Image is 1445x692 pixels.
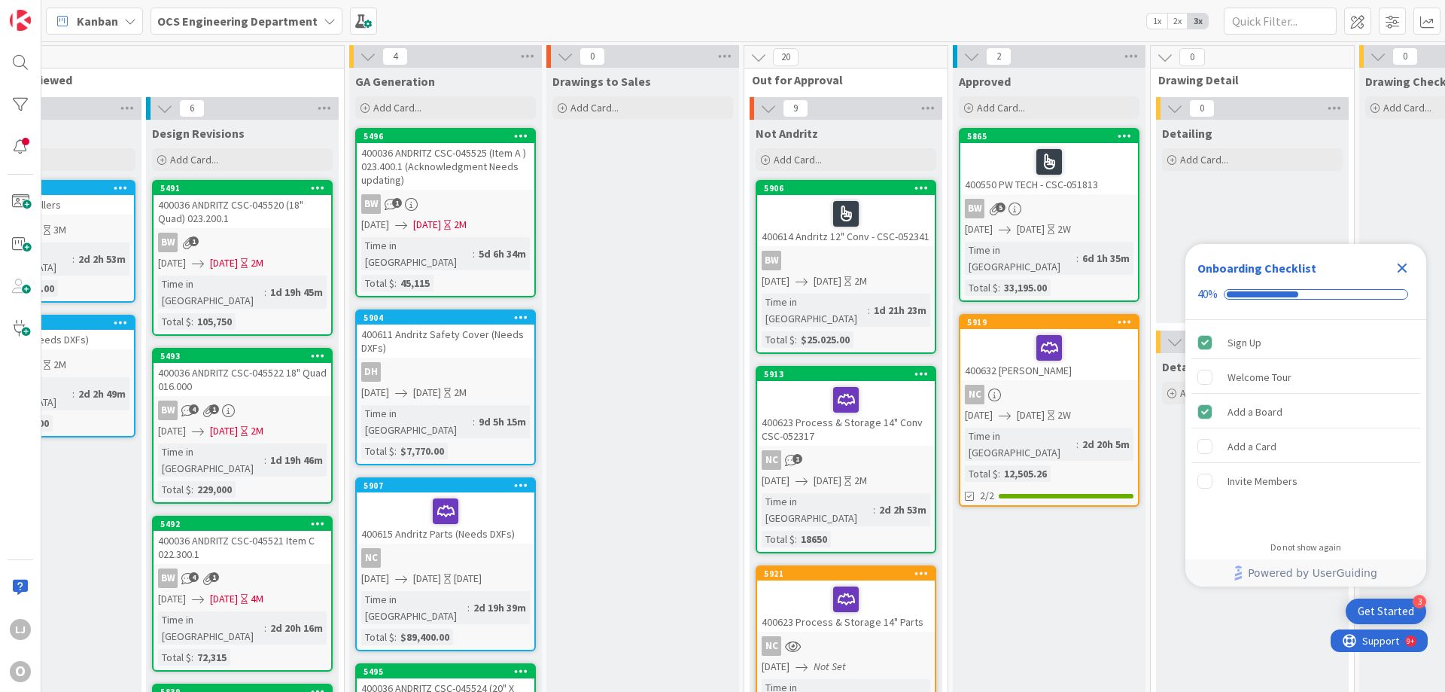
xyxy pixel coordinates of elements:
[394,275,397,291] span: :
[154,181,331,228] div: 5491400036 ANDRITZ CSC-045520 (18" Quad) 023.200.1
[1185,244,1426,587] div: Checklist Container
[193,649,230,666] div: 72,315
[762,473,789,489] span: [DATE]
[797,331,853,348] div: $25.025.00
[154,401,331,420] div: BW
[1076,436,1078,453] span: :
[965,385,984,404] div: NC
[357,479,534,544] div: 5907400615 Andritz Parts (Needs DXFs)
[960,130,1138,143] div: 5865
[158,276,264,309] div: Time in [GEOGRAPHIC_DATA]
[752,72,929,87] span: Out for Approval
[413,385,441,401] span: [DATE]
[783,99,808,117] span: 9
[191,313,193,330] span: :
[797,531,831,547] div: 18650
[762,450,781,470] div: NC
[364,312,534,323] div: 5904
[580,47,605,66] span: 0
[757,367,935,446] div: 5913400623 Process & Storage 14" Conv CSC-052317
[72,386,75,402] span: :
[413,217,441,233] span: [DATE]
[757,381,935,446] div: 400623 Process & Storage 14" Conv CSC-052317
[355,74,435,89] span: GA Generation
[1057,221,1071,237] div: 2W
[762,294,868,327] div: Time in [GEOGRAPHIC_DATA]
[1162,126,1212,141] span: Detailing
[757,636,935,656] div: NC
[1147,14,1167,29] span: 1x
[251,591,263,607] div: 4M
[875,501,930,518] div: 2d 2h 53m
[762,636,781,656] div: NC
[757,567,935,632] div: 5921400623 Process & Storage 14" Parts
[1180,153,1228,166] span: Add Card...
[152,126,245,141] span: Design Revisions
[965,465,998,482] div: Total $
[264,284,266,300] span: :
[1346,599,1426,624] div: Open Get Started checklist, remaining modules: 3
[1227,472,1297,490] div: Invite Members
[355,477,536,651] a: 5907400615 Andritz Parts (Needs DXFs)NC[DATE][DATE][DATE]Time in [GEOGRAPHIC_DATA]:2d 19h 39mTota...
[986,47,1011,66] span: 2
[980,488,994,504] span: 2/2
[965,221,993,237] span: [DATE]
[795,331,797,348] span: :
[152,516,333,672] a: 5492400036 ANDRITZ CSC-045521 Item C 022.300.1BW[DATE][DATE]4MTime in [GEOGRAPHIC_DATA]:2d 20h 16...
[53,357,66,373] div: 2M
[757,195,935,246] div: 400614 Andritz 12" Conv - CSC-052341
[361,591,467,624] div: Time in [GEOGRAPHIC_DATA]
[76,6,84,18] div: 9+
[762,531,795,547] div: Total $
[454,385,467,401] div: 2M
[189,404,199,414] span: 4
[266,620,327,636] div: 2d 20h 16m
[357,143,534,190] div: 400036 ANDRITZ CSC-045525 (Item A ) 023.400.1 (Acknowledgment Needs updating)
[355,309,536,465] a: 5904400611 Andritz Safety Cover (Needs DXFs)DH[DATE][DATE]2MTime in [GEOGRAPHIC_DATA]:9d 5h 15mTo...
[154,363,331,396] div: 400036 ANDRITZ CSC-045522 18" Quad 016.000
[193,481,236,498] div: 229,000
[264,452,266,468] span: :
[75,386,129,402] div: 2d 2h 49m
[10,619,31,640] div: LJ
[154,349,331,363] div: 5493
[382,47,408,66] span: 4
[1383,101,1431,114] span: Add Card...
[361,217,389,233] span: [DATE]
[965,242,1076,275] div: Time in [GEOGRAPHIC_DATA]
[1000,465,1051,482] div: 12,505.26
[170,153,218,166] span: Add Card...
[266,452,327,468] div: 1d 19h 46m
[75,251,129,267] div: 2d 2h 53m
[1076,250,1078,267] span: :
[1191,430,1420,463] div: Add a Card is incomplete.
[191,649,193,666] span: :
[967,317,1138,328] div: 5919
[1197,288,1218,301] div: 40%
[757,450,935,470] div: NC
[1057,407,1071,423] div: 2W
[189,572,199,582] span: 4
[361,443,394,459] div: Total $
[154,233,331,252] div: BW
[965,279,998,296] div: Total $
[364,131,534,142] div: 5496
[157,14,318,29] b: OCS Engineering Department
[1188,14,1208,29] span: 3x
[473,413,475,430] span: :
[158,649,191,666] div: Total $
[1392,47,1418,66] span: 0
[210,591,238,607] span: [DATE]
[959,74,1011,89] span: Approved
[1078,436,1133,453] div: 2d 20h 5m
[355,128,536,297] a: 5496400036 ANDRITZ CSC-045525 (Item A ) 023.400.1 (Acknowledgment Needs updating)BW[DATE][DATE]2M...
[960,329,1138,380] div: 400632 [PERSON_NAME]
[1017,407,1045,423] span: [DATE]
[154,569,331,588] div: BW
[870,302,930,319] div: 1d 21h 23m
[1185,559,1426,587] div: Footer
[756,180,936,354] a: 5906400614 Andritz 12" Conv - CSC-052341BW[DATE][DATE]2MTime in [GEOGRAPHIC_DATA]:1d 21h 23mTotal...
[762,493,873,526] div: Time in [GEOGRAPHIC_DATA]
[361,237,473,270] div: Time in [GEOGRAPHIC_DATA]
[1227,437,1276,456] div: Add a Card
